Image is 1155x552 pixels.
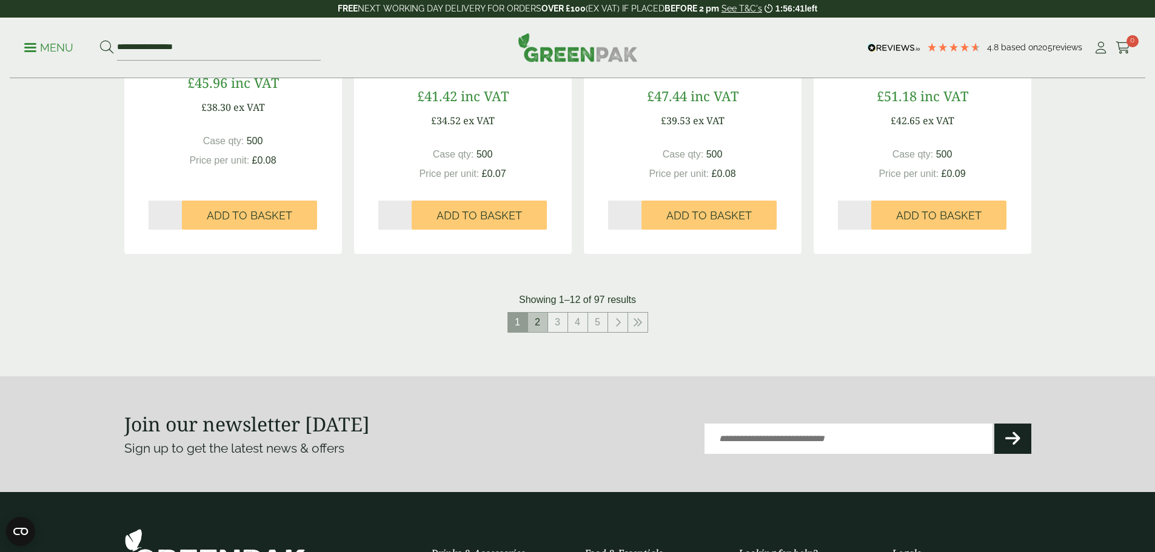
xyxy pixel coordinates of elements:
[666,209,752,222] span: Add to Basket
[207,209,292,222] span: Add to Basket
[712,168,736,179] span: £0.08
[805,4,817,13] span: left
[663,149,704,159] span: Case qty:
[896,209,982,222] span: Add to Basket
[528,313,547,332] a: 2
[706,149,723,159] span: 500
[417,87,457,105] span: £41.42
[987,42,1001,52] span: 4.8
[233,101,265,114] span: ex VAT
[879,168,939,179] span: Price per unit:
[1001,42,1038,52] span: Based on
[252,155,276,165] span: £0.08
[775,4,805,13] span: 1:56:41
[1116,39,1131,57] a: 0
[461,87,509,105] span: inc VAT
[1038,42,1053,52] span: 205
[437,209,522,222] span: Add to Basket
[665,4,719,13] strong: BEFORE 2 pm
[463,114,495,127] span: ex VAT
[548,313,567,332] a: 3
[1116,42,1131,54] i: Cart
[647,87,687,105] span: £47.44
[201,101,231,114] span: £38.30
[508,313,527,332] span: 1
[419,168,479,179] span: Price per unit:
[868,44,920,52] img: REVIEWS.io
[926,42,981,53] div: 4.79 Stars
[693,114,725,127] span: ex VAT
[1053,42,1082,52] span: reviews
[923,114,954,127] span: ex VAT
[482,168,506,179] span: £0.07
[6,517,35,546] button: Open CMP widget
[661,114,691,127] span: £39.53
[721,4,762,13] a: See T&C's
[124,411,370,437] strong: Join our newsletter [DATE]
[519,293,636,307] p: Showing 1–12 of 97 results
[871,201,1006,230] button: Add to Basket
[1093,42,1108,54] i: My Account
[187,73,227,91] span: £45.96
[942,168,966,179] span: £0.09
[124,439,532,458] p: Sign up to get the latest news & offers
[641,201,777,230] button: Add to Basket
[892,149,934,159] span: Case qty:
[247,136,263,146] span: 500
[541,4,586,13] strong: OVER £100
[588,313,608,332] a: 5
[477,149,493,159] span: 500
[649,168,709,179] span: Price per unit:
[431,114,461,127] span: £34.52
[433,149,474,159] span: Case qty:
[24,41,73,53] a: Menu
[231,73,279,91] span: inc VAT
[24,41,73,55] p: Menu
[412,201,547,230] button: Add to Basket
[691,87,738,105] span: inc VAT
[1127,35,1139,47] span: 0
[203,136,244,146] span: Case qty:
[920,87,968,105] span: inc VAT
[891,114,920,127] span: £42.65
[182,201,317,230] button: Add to Basket
[936,149,952,159] span: 500
[338,4,358,13] strong: FREE
[877,87,917,105] span: £51.18
[568,313,588,332] a: 4
[518,33,638,62] img: GreenPak Supplies
[189,155,249,165] span: Price per unit:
